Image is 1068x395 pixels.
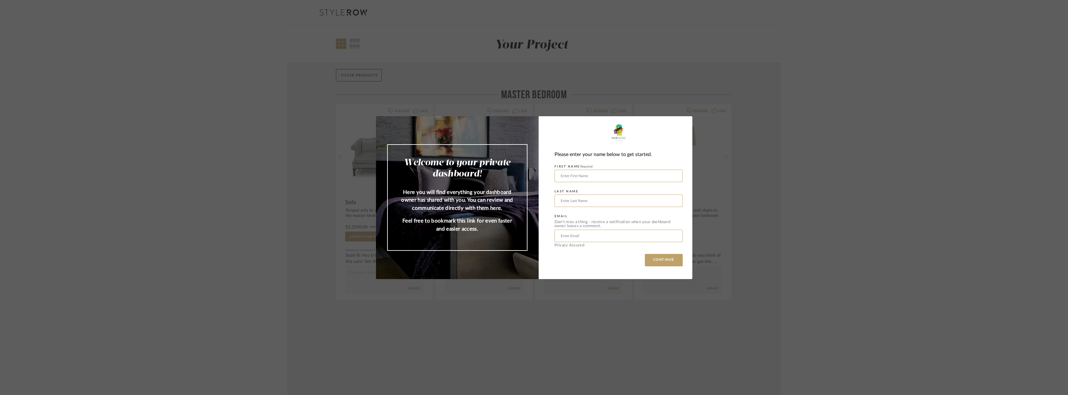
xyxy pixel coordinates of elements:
button: CONTINUE [645,254,683,266]
label: FIRST NAME [554,165,593,168]
label: EMAIL [554,214,568,218]
input: Enter First Name [554,170,683,182]
label: LAST NAME [554,190,579,193]
p: Here you will find everything your dashboard owner has shared with you. You can review and commun... [400,188,514,212]
input: Enter Email [554,230,683,242]
div: Please enter your name below to get started. [554,150,683,159]
h2: Welcome to your private dashboard! [400,157,514,180]
input: Enter Last Name [554,195,683,207]
span: Required [580,165,593,168]
div: Don’t miss a thing - receive a notification when your dashboard owner leaves a comment. [554,220,683,228]
div: Privacy Assured [554,243,683,247]
p: Feel free to bookmark this link for even faster and easier access. [400,217,514,233]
